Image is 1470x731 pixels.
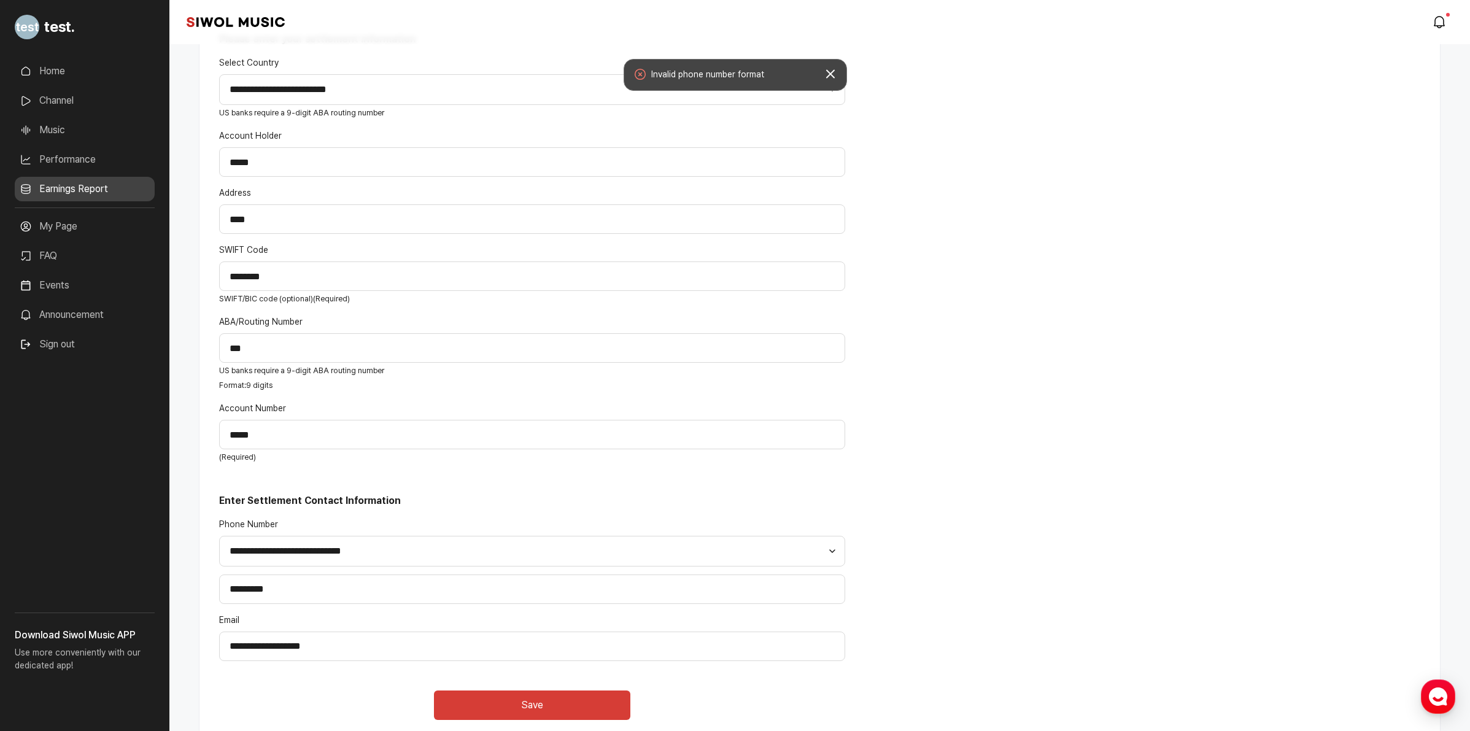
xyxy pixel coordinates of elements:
[158,389,236,420] a: Settings
[15,332,80,357] button: Sign out
[651,68,822,81] span: Invalid phone number format
[102,408,138,418] span: Messages
[15,643,155,682] p: Use more conveniently with our dedicated app!
[219,420,845,449] input: Account Number
[219,56,845,69] label: Select Country
[4,389,81,420] a: Home
[15,177,155,201] a: Earnings Report
[219,366,384,390] small: US banks require a 9-digit ABA routing number Format: 9 digits
[219,74,845,105] select: Select Bank Country
[219,333,845,363] input: ABA/Routing Number
[15,59,155,83] a: Home
[1428,10,1453,34] a: modal.notifications
[15,303,155,327] a: Announcement
[15,10,155,44] a: Go to My Profile
[219,518,845,531] label: Phone Number
[219,614,845,627] label: Email
[219,187,845,199] label: Address
[219,130,845,142] label: Account Holder
[44,16,74,38] span: test.
[219,452,256,462] small: (Required)
[15,628,155,643] h3: Download Siwol Music APP
[219,493,845,508] h3: Enter Settlement Contact Information
[434,690,630,720] button: Save
[219,244,845,257] label: SWIFT Code
[182,408,212,417] span: Settings
[15,273,155,298] a: Events
[219,294,350,303] small: SWIFT/BIC code (optional) (Required)
[81,389,158,420] a: Messages
[15,214,155,239] a: My Page
[31,408,53,417] span: Home
[219,315,845,328] label: ABA/Routing Number
[219,261,845,291] input: SWIFT Code
[219,108,384,117] small: US banks require a 9-digit ABA routing number
[819,63,841,85] button: 토스트창 닫기
[15,147,155,172] a: Performance
[219,402,845,415] label: Account Number
[219,204,845,234] input: Address
[15,244,155,268] a: FAQ
[219,147,845,177] input: Account Holder
[219,632,845,661] input: Email
[15,88,155,113] a: Channel
[15,118,155,142] a: Music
